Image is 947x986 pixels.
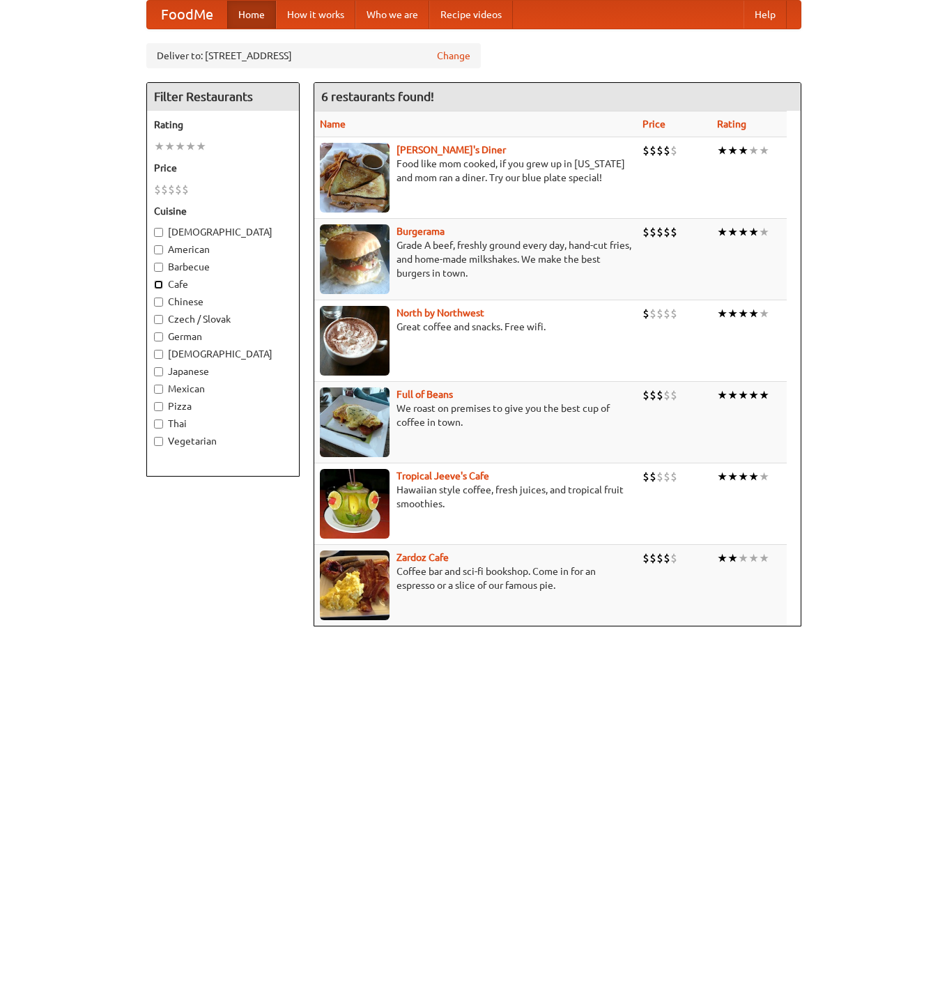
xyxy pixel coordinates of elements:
[663,550,670,566] li: $
[227,1,276,29] a: Home
[154,399,292,413] label: Pizza
[154,350,163,359] input: [DEMOGRAPHIC_DATA]
[321,90,434,103] ng-pluralize: 6 restaurants found!
[748,224,759,240] li: ★
[154,260,292,274] label: Barbecue
[154,332,163,341] input: German
[154,245,163,254] input: American
[320,469,390,539] img: jeeves.jpg
[154,263,163,272] input: Barbecue
[320,157,631,185] p: Food like mom cooked, if you grew up in [US_STATE] and mom ran a diner. Try our blue plate special!
[154,417,292,431] label: Thai
[154,277,292,291] label: Cafe
[656,550,663,566] li: $
[663,469,670,484] li: $
[355,1,429,29] a: Who we are
[748,306,759,321] li: ★
[154,315,163,324] input: Czech / Slovak
[748,387,759,403] li: ★
[642,469,649,484] li: $
[168,182,175,197] li: $
[154,228,163,237] input: [DEMOGRAPHIC_DATA]
[161,182,168,197] li: $
[656,306,663,321] li: $
[196,139,206,154] li: ★
[738,550,748,566] li: ★
[320,483,631,511] p: Hawaiian style coffee, fresh juices, and tropical fruit smoothies.
[175,182,182,197] li: $
[185,139,196,154] li: ★
[154,364,292,378] label: Japanese
[670,306,677,321] li: $
[154,295,292,309] label: Chinese
[727,387,738,403] li: ★
[154,437,163,446] input: Vegetarian
[642,387,649,403] li: $
[154,161,292,175] h5: Price
[670,387,677,403] li: $
[717,306,727,321] li: ★
[748,143,759,158] li: ★
[759,143,769,158] li: ★
[396,470,489,482] a: Tropical Jeeve's Cafe
[738,224,748,240] li: ★
[656,469,663,484] li: $
[154,139,164,154] li: ★
[320,564,631,592] p: Coffee bar and sci-fi bookshop. Come in for an espresso or a slice of our famous pie.
[759,550,769,566] li: ★
[396,389,453,400] a: Full of Beans
[727,469,738,484] li: ★
[642,224,649,240] li: $
[759,224,769,240] li: ★
[154,382,292,396] label: Mexican
[164,139,175,154] li: ★
[154,242,292,256] label: American
[727,550,738,566] li: ★
[154,419,163,429] input: Thai
[154,280,163,289] input: Cafe
[656,224,663,240] li: $
[663,387,670,403] li: $
[437,49,470,63] a: Change
[154,385,163,394] input: Mexican
[656,143,663,158] li: $
[649,469,656,484] li: $
[649,306,656,321] li: $
[717,387,727,403] li: ★
[738,143,748,158] li: ★
[748,469,759,484] li: ★
[396,144,506,155] b: [PERSON_NAME]'s Diner
[429,1,513,29] a: Recipe videos
[738,469,748,484] li: ★
[717,143,727,158] li: ★
[642,118,665,130] a: Price
[396,552,449,563] a: Zardoz Cafe
[154,182,161,197] li: $
[320,118,346,130] a: Name
[744,1,787,29] a: Help
[147,1,227,29] a: FoodMe
[738,387,748,403] li: ★
[649,387,656,403] li: $
[670,143,677,158] li: $
[717,224,727,240] li: ★
[759,387,769,403] li: ★
[320,238,631,280] p: Grade A beef, freshly ground every day, hand-cut fries, and home-made milkshakes. We make the bes...
[727,306,738,321] li: ★
[154,402,163,411] input: Pizza
[642,550,649,566] li: $
[154,347,292,361] label: [DEMOGRAPHIC_DATA]
[642,143,649,158] li: $
[154,118,292,132] h5: Rating
[663,224,670,240] li: $
[154,225,292,239] label: [DEMOGRAPHIC_DATA]
[396,307,484,318] b: North by Northwest
[320,224,390,294] img: burgerama.jpg
[320,306,390,376] img: north.jpg
[738,306,748,321] li: ★
[154,298,163,307] input: Chinese
[182,182,189,197] li: $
